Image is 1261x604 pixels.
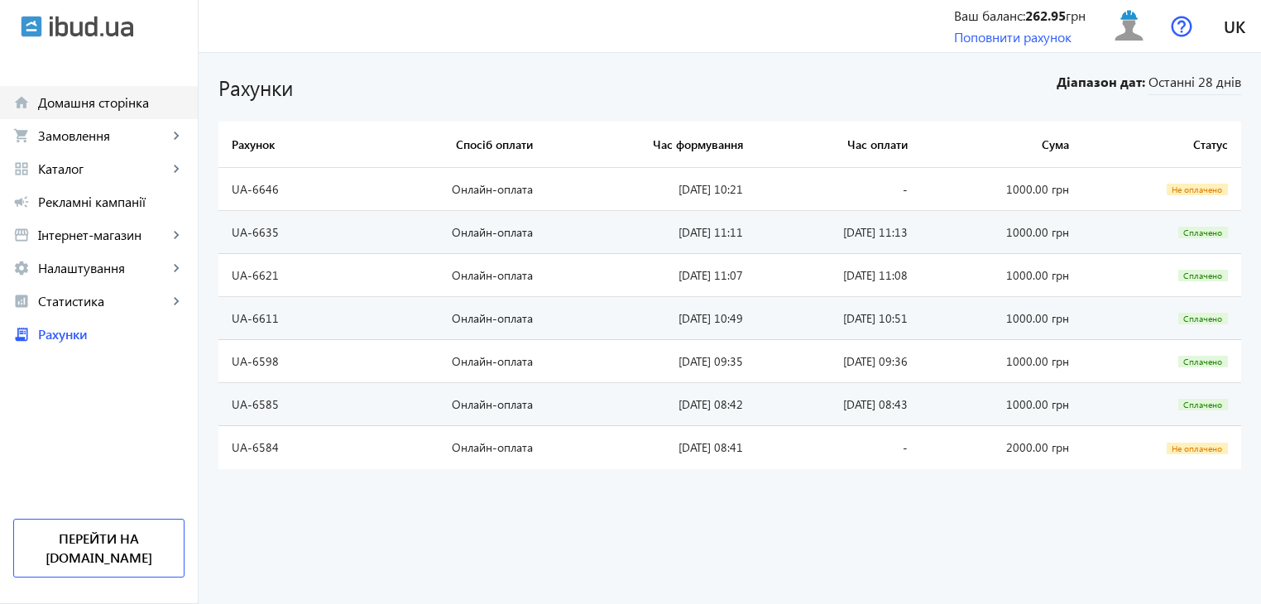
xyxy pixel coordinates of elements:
[1178,270,1228,281] span: Сплачено
[546,254,757,297] td: [DATE] 11:07
[21,16,42,37] img: ibud.svg
[352,211,546,254] td: Онлайн-оплата
[13,326,30,343] mat-icon: receipt_long
[352,340,546,383] td: Онлайн-оплата
[921,122,1082,168] th: Сума
[1148,73,1241,95] span: Останні 28 днів
[756,383,921,426] td: [DATE] 08:43
[13,293,30,309] mat-icon: analytics
[13,127,30,144] mat-icon: shopping_cart
[352,426,546,469] td: Онлайн-оплата
[352,383,546,426] td: Онлайн-оплата
[1054,73,1145,91] b: Діапазон дат:
[168,293,185,309] mat-icon: keyboard_arrow_right
[13,194,30,210] mat-icon: campaign
[38,293,168,309] span: Статистика
[38,260,168,276] span: Налаштування
[921,211,1082,254] td: 1000.00 грн
[38,161,168,177] span: Каталог
[1110,7,1148,45] img: user.svg
[168,127,185,144] mat-icon: keyboard_arrow_right
[756,340,921,383] td: [DATE] 09:36
[546,211,757,254] td: [DATE] 11:11
[218,340,352,383] td: UA-6598
[546,426,757,469] td: [DATE] 08:41
[1167,184,1228,195] span: Не оплачено
[756,211,921,254] td: [DATE] 11:13
[352,122,546,168] th: Спосіб оплати
[756,426,921,469] td: -
[921,168,1082,211] td: 1000.00 грн
[921,297,1082,340] td: 1000.00 грн
[546,297,757,340] td: [DATE] 10:49
[218,73,1054,102] h1: Рахунки
[352,168,546,211] td: Онлайн-оплата
[921,383,1082,426] td: 1000.00 грн
[546,340,757,383] td: [DATE] 09:35
[954,7,1086,25] div: Ваш баланс: грн
[218,254,352,297] td: UA-6621
[38,227,168,243] span: Інтернет-магазин
[756,297,921,340] td: [DATE] 10:51
[921,426,1082,469] td: 2000.00 грн
[13,161,30,177] mat-icon: grid_view
[352,254,546,297] td: Онлайн-оплата
[1167,443,1228,454] span: Не оплачено
[954,28,1072,46] a: Поповнити рахунок
[38,94,185,111] span: Домашня сторінка
[13,94,30,111] mat-icon: home
[50,16,133,37] img: ibud_text.svg
[1178,399,1228,410] span: Сплачено
[546,122,757,168] th: Час формування
[1171,16,1192,37] img: help.svg
[1178,227,1228,238] span: Сплачено
[168,227,185,243] mat-icon: keyboard_arrow_right
[1224,16,1245,36] span: uk
[13,227,30,243] mat-icon: storefront
[756,168,921,211] td: -
[218,426,352,469] td: UA-6584
[218,297,352,340] td: UA-6611
[218,122,352,168] th: Рахунок
[756,254,921,297] td: [DATE] 11:08
[756,122,921,168] th: Час оплати
[218,211,352,254] td: UA-6635
[38,326,185,343] span: Рахунки
[546,383,757,426] td: [DATE] 08:42
[1025,7,1066,24] b: 262.95
[921,254,1082,297] td: 1000.00 грн
[38,127,168,144] span: Замовлення
[218,383,352,426] td: UA-6585
[13,519,185,578] a: Перейти на [DOMAIN_NAME]
[1178,356,1228,367] span: Сплачено
[168,260,185,276] mat-icon: keyboard_arrow_right
[168,161,185,177] mat-icon: keyboard_arrow_right
[1082,122,1241,168] th: Статус
[546,168,757,211] td: [DATE] 10:21
[1178,313,1228,324] span: Сплачено
[921,340,1082,383] td: 1000.00 грн
[218,168,352,211] td: UA-6646
[352,297,546,340] td: Онлайн-оплата
[13,260,30,276] mat-icon: settings
[38,194,185,210] span: Рекламні кампанії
